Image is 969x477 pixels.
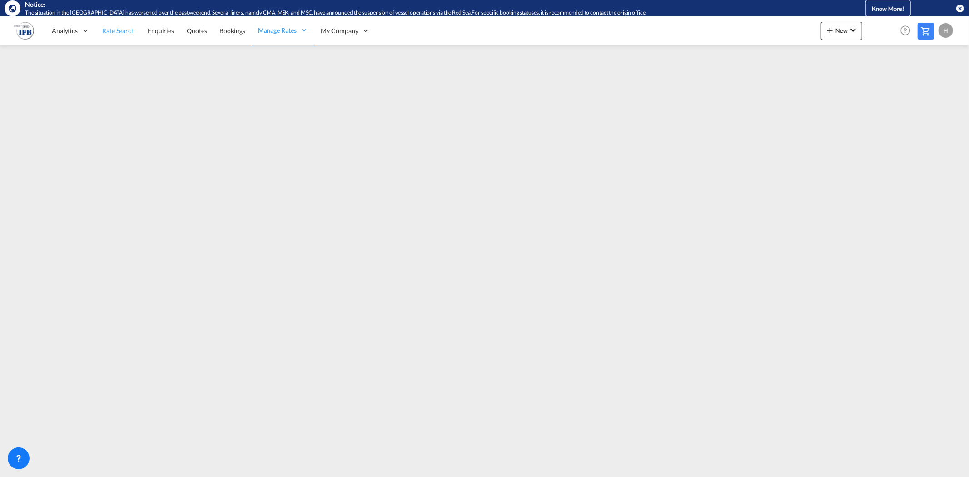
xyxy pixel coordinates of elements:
[252,16,315,45] div: Manage Rates
[955,4,964,13] button: icon-close-circle
[898,23,918,39] div: Help
[96,16,141,45] a: Rate Search
[258,26,297,35] span: Manage Rates
[148,27,174,35] span: Enquiries
[848,25,859,35] md-icon: icon-chevron-down
[52,26,78,35] span: Analytics
[187,27,207,35] span: Quotes
[315,16,377,45] div: My Company
[825,27,859,34] span: New
[14,20,34,41] img: b628ab10256c11eeb52753acbc15d091.png
[872,5,904,12] span: Know More!
[321,26,358,35] span: My Company
[939,23,953,38] div: H
[102,27,135,35] span: Rate Search
[141,16,180,45] a: Enquiries
[214,16,252,45] a: Bookings
[25,9,820,17] div: The situation in the Red Sea has worsened over the past weekend. Several liners, namely CMA, MSK,...
[8,4,17,13] md-icon: icon-earth
[180,16,213,45] a: Quotes
[220,27,245,35] span: Bookings
[821,22,862,40] button: icon-plus 400-fgNewicon-chevron-down
[825,25,835,35] md-icon: icon-plus 400-fg
[45,16,96,45] div: Analytics
[898,23,913,38] span: Help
